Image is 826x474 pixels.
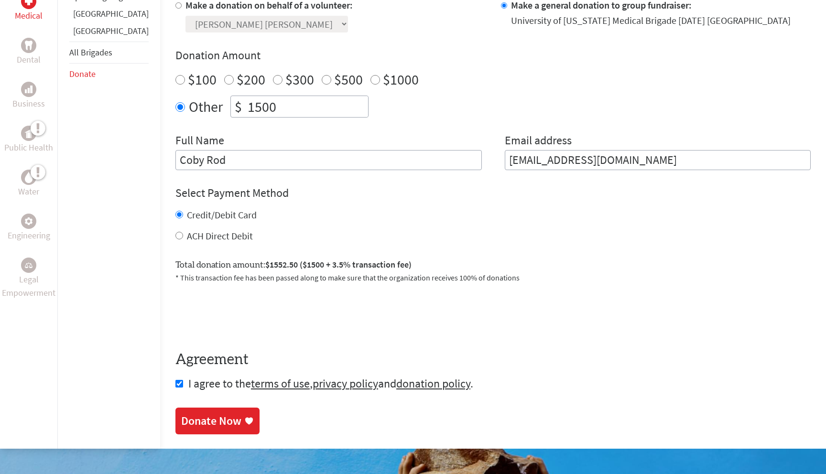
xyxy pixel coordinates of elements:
[505,133,572,150] label: Email address
[175,408,260,434] a: Donate Now
[17,53,41,66] p: Dental
[25,262,33,268] img: Legal Empowerment
[17,38,41,66] a: DentalDental
[73,8,149,19] a: [GEOGRAPHIC_DATA]
[237,70,265,88] label: $200
[69,7,149,24] li: Ghana
[231,96,246,117] div: $
[181,413,241,429] div: Donate Now
[25,217,33,225] img: Engineering
[175,150,482,170] input: Enter Full Name
[334,70,363,88] label: $500
[4,126,53,154] a: Public HealthPublic Health
[505,150,811,170] input: Your Email
[18,170,39,198] a: WaterWater
[175,295,321,332] iframe: reCAPTCHA
[383,70,419,88] label: $1000
[511,14,791,27] div: University of [US_STATE] Medical Brigade [DATE] [GEOGRAPHIC_DATA]
[25,86,33,93] img: Business
[69,47,112,58] a: All Brigades
[396,376,470,391] a: donation policy
[21,258,36,273] div: Legal Empowerment
[12,82,45,110] a: BusinessBusiness
[187,230,253,242] label: ACH Direct Debit
[265,259,412,270] span: $1552.50 ($1500 + 3.5% transaction fee)
[25,172,33,183] img: Water
[73,25,149,36] a: [GEOGRAPHIC_DATA]
[21,170,36,185] div: Water
[175,272,811,283] p: * This transaction fee has been passed along to make sure that the organization receives 100% of ...
[2,258,55,300] a: Legal EmpowermentLegal Empowerment
[246,96,368,117] input: Enter Amount
[175,351,811,368] h4: Agreement
[251,376,310,391] a: terms of use
[21,82,36,97] div: Business
[188,376,473,391] span: I agree to the , and .
[25,41,33,50] img: Dental
[21,214,36,229] div: Engineering
[285,70,314,88] label: $300
[175,185,811,201] h4: Select Payment Method
[69,64,149,85] li: Donate
[313,376,378,391] a: privacy policy
[21,126,36,141] div: Public Health
[175,258,412,272] label: Total donation amount:
[69,24,149,42] li: Panama
[18,185,39,198] p: Water
[189,96,223,118] label: Other
[8,229,50,242] p: Engineering
[69,68,96,79] a: Donate
[8,214,50,242] a: EngineeringEngineering
[188,70,217,88] label: $100
[175,48,811,63] h4: Donation Amount
[21,38,36,53] div: Dental
[12,97,45,110] p: Business
[187,209,257,221] label: Credit/Debit Card
[69,42,149,64] li: All Brigades
[25,129,33,138] img: Public Health
[175,133,224,150] label: Full Name
[15,9,43,22] p: Medical
[4,141,53,154] p: Public Health
[2,273,55,300] p: Legal Empowerment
